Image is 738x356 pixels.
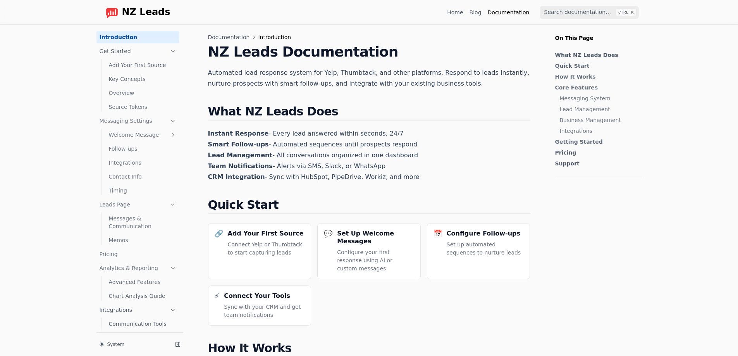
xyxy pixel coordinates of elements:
[447,241,524,257] p: Set up automated sequences to nurture leads
[560,116,638,124] a: Business Management
[106,184,179,197] a: Timing
[106,101,179,113] a: Source Tokens
[208,128,530,182] p: - Every lead answered within seconds, 24/7 - Automated sequences until prospects respond - All co...
[470,9,482,16] a: Blog
[208,105,530,120] h2: What NZ Leads Does
[208,141,269,148] strong: Smart Follow-ups
[208,285,311,326] a: ⚡Connect Your ToolsSync with your CRM and get team notifications
[96,115,179,127] a: Messaging Settings
[555,149,638,157] a: Pricing
[208,223,311,279] a: 🔗Add Your First SourceConnect Yelp or Thumbtack to start capturing leads
[106,290,179,302] a: Chart Analysis Guide
[540,6,639,19] input: Search documentation…
[106,234,179,246] a: Memos
[549,25,648,42] p: On This Page
[106,318,179,330] a: Communication Tools
[208,130,269,137] strong: Instant Response
[106,87,179,99] a: Overview
[96,198,179,211] a: Leads Page
[560,127,638,135] a: Integrations
[106,212,179,232] a: Messages & Communication
[224,303,304,319] p: Sync with your CRM and get team notifications
[555,138,638,146] a: Getting Started
[555,160,638,167] a: Support
[106,143,179,155] a: Follow-ups
[208,162,273,170] strong: Team Notifications
[228,241,305,257] p: Connect Yelp or Thumbtack to start capturing leads
[96,248,179,260] a: Pricing
[208,173,265,181] strong: CRM Integration
[555,51,638,59] a: What NZ Leads Does
[208,67,530,89] p: Automated lead response system for Yelp, Thumbtack, and other platforms. Respond to leads instant...
[447,9,463,16] a: Home
[258,33,291,41] span: Introduction
[208,44,530,60] h1: NZ Leads Documentation
[96,31,179,43] a: Introduction
[106,73,179,85] a: Key Concepts
[106,332,179,344] a: CRM Systems
[96,339,169,350] button: System
[172,339,183,350] button: Collapse sidebar
[106,170,179,183] a: Contact Info
[560,105,638,113] a: Lead Management
[106,59,179,71] a: Add Your First Source
[560,95,638,102] a: Messaging System
[555,62,638,70] a: Quick Start
[337,230,414,245] h3: Set Up Welcome Messages
[427,223,530,279] a: 📅Configure Follow-upsSet up automated sequences to nurture leads
[215,292,220,300] div: ⚡
[96,45,179,57] a: Get Started
[106,129,179,141] a: Welcome Message
[447,230,520,237] h3: Configure Follow-ups
[208,198,530,214] h2: Quick Start
[555,73,638,81] a: How It Works
[488,9,530,16] a: Documentation
[208,151,273,159] strong: Lead Management
[100,6,170,19] a: Home page
[96,262,179,274] a: Analytics & Reporting
[337,248,414,273] p: Configure your first response using AI or custom messages
[228,230,304,237] h3: Add Your First Source
[224,292,290,300] h3: Connect Your Tools
[106,276,179,288] a: Advanced Features
[208,33,250,41] span: Documentation
[106,157,179,169] a: Integrations
[324,230,332,237] div: 💬
[215,230,223,237] div: 🔗
[555,84,638,91] a: Core Features
[122,7,170,18] span: NZ Leads
[317,223,421,279] a: 💬Set Up Welcome MessagesConfigure your first response using AI or custom messages
[96,304,179,316] a: Integrations
[106,6,118,19] img: logo
[434,230,442,237] div: 📅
